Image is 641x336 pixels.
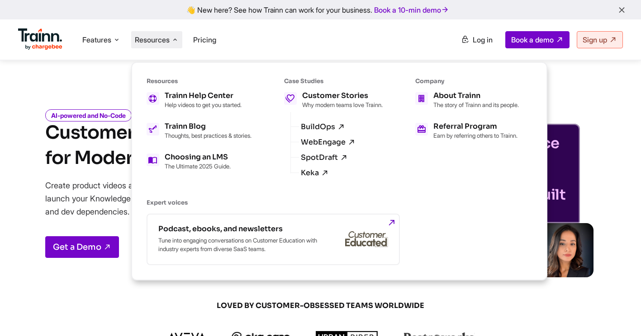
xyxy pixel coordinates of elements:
a: WebEngage [301,138,356,146]
a: BuildOps [301,123,345,131]
div: Trainn Blog [165,123,252,130]
div: Resources [147,77,252,85]
i: AI-powered and No-Code [45,109,132,121]
div: Podcast, ebooks, and newsletters [158,225,321,233]
p: Help videos to get you started. [165,101,242,108]
div: Company [415,77,519,85]
p: Earn by referring others to Trainn. [433,132,518,139]
a: Get a Demo [45,236,119,258]
a: SpotDraft [301,154,348,162]
p: Why modern teams love Trainn. [302,101,383,108]
div: Customer Stories [302,92,383,99]
iframe: Chat Widget [596,293,641,336]
div: Case Studies [284,77,383,85]
p: Thoughts, best practices & stories. [165,132,252,139]
h1: Customer Training Platform for Modern Teams [45,120,291,171]
span: Sign up [583,35,607,44]
span: Resources [135,35,170,45]
a: Choosing an LMS The Ultimate 2025 Guide. [147,154,252,170]
a: Podcast, ebooks, and newsletters Tune into engaging conversations on Customer Education with indu... [147,214,400,265]
a: Log in [456,32,498,48]
div: Referral Program [433,123,518,130]
a: Trainn Blog Thoughts, best practices & stories. [147,123,252,139]
div: Trainn Help Center [165,92,242,99]
a: Sign up [577,31,623,48]
div: Choosing an LMS [165,154,231,161]
img: Trainn Logo [18,28,62,50]
img: customer-educated-gray.b42eccd.svg [345,231,388,247]
div: About Trainn [433,92,519,99]
span: Book a demo [511,35,554,44]
a: Book a 10-min demo [372,4,451,16]
span: Log in [473,35,493,44]
p: The story of Trainn and its people. [433,101,519,108]
div: 👋 New here? See how Trainn can work for your business. [5,5,636,14]
span: LOVED BY CUSTOMER-OBSESSED TEAMS WORLDWIDE [104,301,538,311]
span: Features [82,35,111,45]
p: Tune into engaging conversations on Customer Education with industry experts from diverse SaaS te... [158,236,321,253]
a: Referral Program Earn by referring others to Trainn. [415,123,519,139]
a: About Trainn The story of Trainn and its people. [415,92,519,108]
p: The Ultimate 2025 Guide. [165,163,231,170]
a: Customer Stories Why modern teams love Trainn. [284,92,383,108]
p: Create product videos and step-by-step documentation, and launch your Knowledge Base or Academy —... [45,179,285,218]
a: Trainn Help Center Help videos to get you started. [147,92,252,108]
div: Expert voices [147,199,519,206]
a: Pricing [193,35,216,44]
a: Book a demo [505,31,570,48]
img: sabina-buildops.d2e8138.png [539,223,594,277]
a: Keka [301,169,329,177]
